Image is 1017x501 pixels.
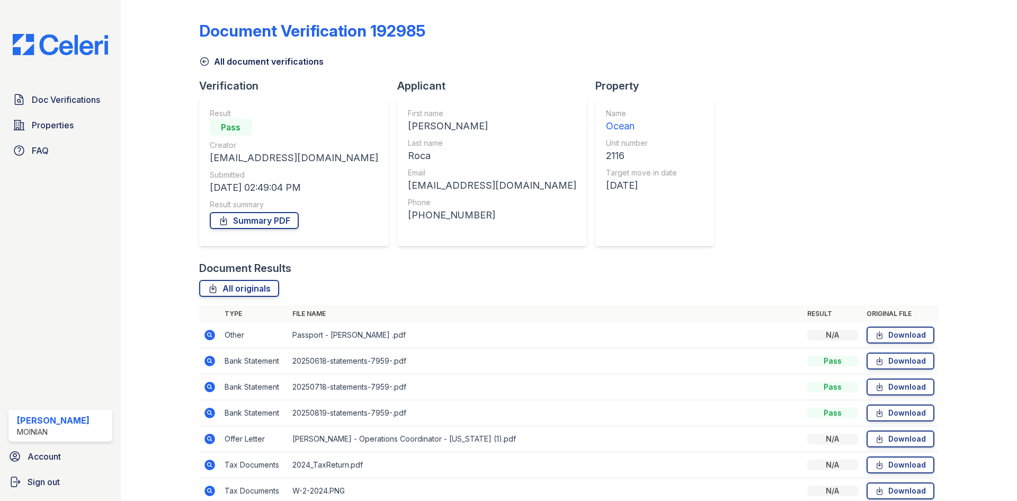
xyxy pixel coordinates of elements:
td: Passport - [PERSON_NAME] .pdf [288,322,803,348]
td: 2024_TaxReturn.pdf [288,452,803,478]
div: Moinian [17,427,90,437]
div: Applicant [397,78,595,93]
div: N/A [807,486,858,496]
td: Tax Documents [220,452,288,478]
th: Result [803,305,862,322]
a: Account [4,446,117,467]
a: Download [867,482,934,499]
a: Download [867,353,934,370]
div: Document Verification 192985 [199,21,425,40]
div: Pass [210,119,252,136]
td: 20250718-statements-7959-.pdf [288,374,803,400]
td: Bank Statement [220,348,288,374]
div: Unit number [606,138,677,148]
div: Pass [807,356,858,366]
a: Sign out [4,471,117,493]
a: Download [867,430,934,447]
a: Download [867,405,934,421]
td: Other [220,322,288,348]
div: Ocean [606,119,677,134]
td: Bank Statement [220,400,288,426]
div: [PERSON_NAME] [17,414,90,427]
div: [DATE] [606,178,677,193]
div: Verification [199,78,397,93]
span: Properties [32,119,74,131]
div: Document Results [199,261,291,276]
a: Download [867,379,934,395]
div: Phone [408,197,576,208]
div: Email [408,168,576,178]
div: Creator [210,140,378,151]
td: 20250618-statements-7959-.pdf [288,348,803,374]
div: [PERSON_NAME] [408,119,576,134]
td: Offer Letter [220,426,288,452]
a: Properties [8,115,112,136]
div: Pass [807,408,858,418]
span: Doc Verifications [32,93,100,106]
a: FAQ [8,140,112,161]
div: Target move in date [606,168,677,178]
div: [PHONE_NUMBER] [408,208,576,223]
td: [PERSON_NAME] - Operations Coordinator - [US_STATE] (1).pdf [288,426,803,452]
a: Download [867,456,934,473]
a: Doc Verifications [8,89,112,110]
td: 20250819-statements-7959-.pdf [288,400,803,426]
span: FAQ [32,144,49,157]
div: N/A [807,330,858,340]
div: [EMAIL_ADDRESS][DOMAIN_NAME] [210,151,378,165]
a: Summary PDF [210,212,299,229]
a: All document verifications [199,55,324,68]
div: Pass [807,382,858,392]
div: First name [408,108,576,119]
div: [DATE] 02:49:04 PM [210,180,378,195]
div: N/A [807,460,858,470]
div: Result summary [210,199,378,210]
div: 2116 [606,148,677,163]
div: N/A [807,434,858,444]
div: Name [606,108,677,119]
a: Download [867,327,934,344]
div: [EMAIL_ADDRESS][DOMAIN_NAME] [408,178,576,193]
td: Bank Statement [220,374,288,400]
th: Original file [862,305,939,322]
img: CE_Logo_Blue-a8612792a0a2168367f1c8372b55b34899dd931a85d93a1a3d3e32e68fde9ad4.png [4,34,117,55]
div: Last name [408,138,576,148]
div: Roca [408,148,576,163]
span: Sign out [28,476,60,488]
th: File name [288,305,803,322]
div: Result [210,108,378,119]
div: Property [595,78,722,93]
a: All originals [199,280,279,297]
span: Account [28,450,61,463]
div: Submitted [210,170,378,180]
th: Type [220,305,288,322]
a: Name Ocean [606,108,677,134]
